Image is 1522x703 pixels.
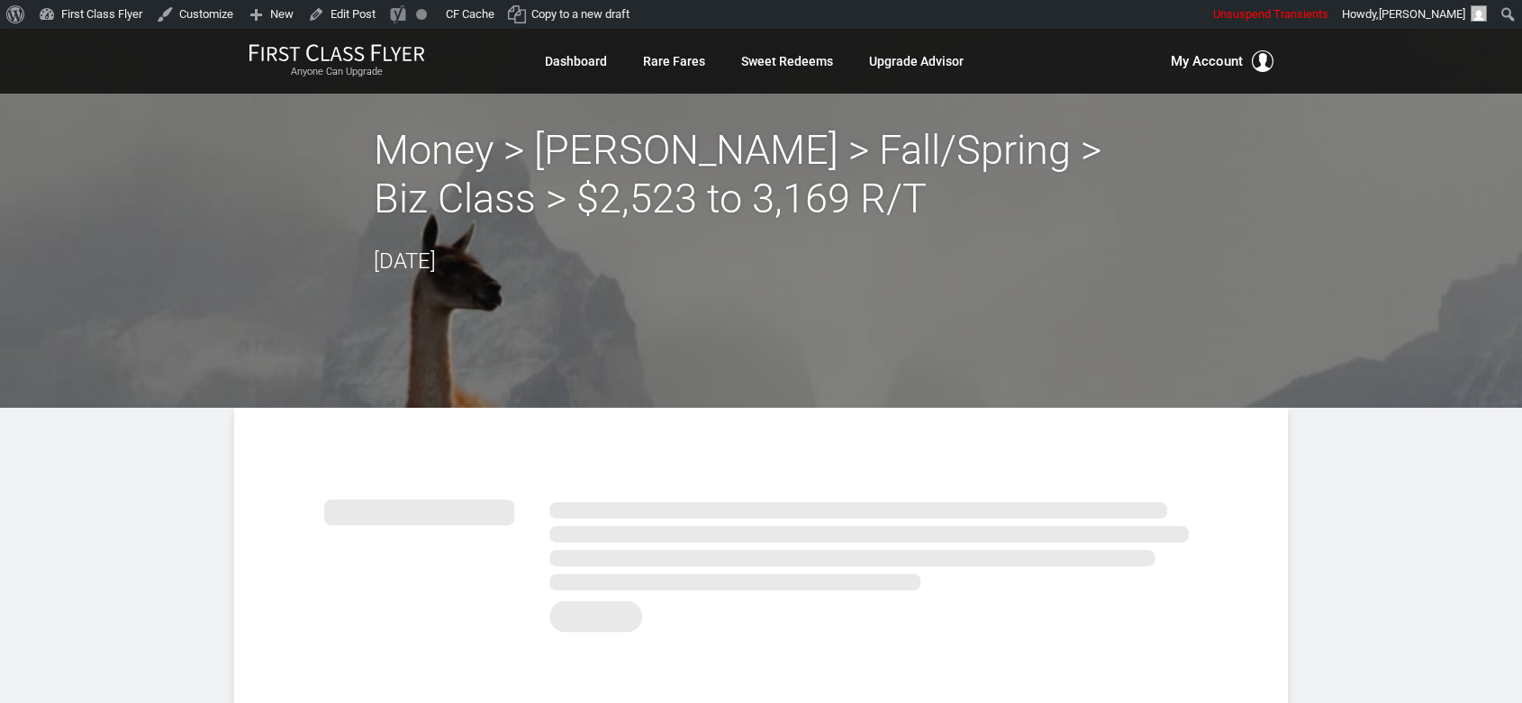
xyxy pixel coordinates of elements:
img: summary.svg [324,480,1198,643]
span: [PERSON_NAME] [1379,7,1465,21]
button: My Account [1171,50,1273,72]
span: My Account [1171,50,1243,72]
img: First Class Flyer [249,43,425,62]
a: Upgrade Advisor [869,45,964,77]
h2: Money > [PERSON_NAME] > Fall/Spring > Biz Class > $2,523 to 3,169 R/T [374,126,1148,223]
small: Anyone Can Upgrade [249,66,425,78]
span: Unsuspend Transients [1213,7,1328,21]
a: Sweet Redeems [741,45,833,77]
a: Dashboard [545,45,607,77]
a: First Class FlyerAnyone Can Upgrade [249,43,425,79]
a: Rare Fares [643,45,705,77]
time: [DATE] [374,248,436,274]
